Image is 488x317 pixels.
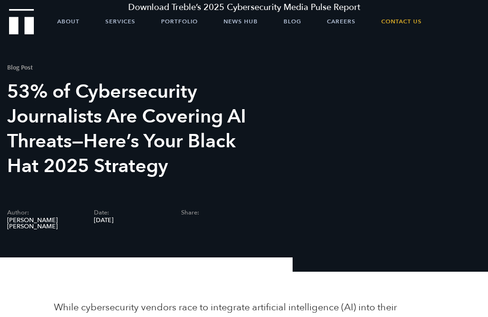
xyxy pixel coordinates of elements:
a: Careers [327,10,356,33]
a: Blog [284,10,301,33]
a: Services [105,10,135,33]
span: Date: [94,210,166,216]
mark: Blog Post [7,63,33,72]
a: Portfolio [161,10,198,33]
span: Author: [7,210,80,216]
a: Treble Homepage [10,10,33,34]
a: About [57,10,80,33]
span: [DATE] [94,217,166,224]
span: Share: [181,210,254,216]
span: [PERSON_NAME] [PERSON_NAME] [7,217,80,230]
a: News Hub [224,10,258,33]
a: Contact Us [381,10,422,33]
h1: 53% of Cybersecurity Journalists Are Covering AI Threats—Here’s Your Black Hat 2025 Strategy [7,80,268,179]
img: Treble logo [9,9,34,35]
